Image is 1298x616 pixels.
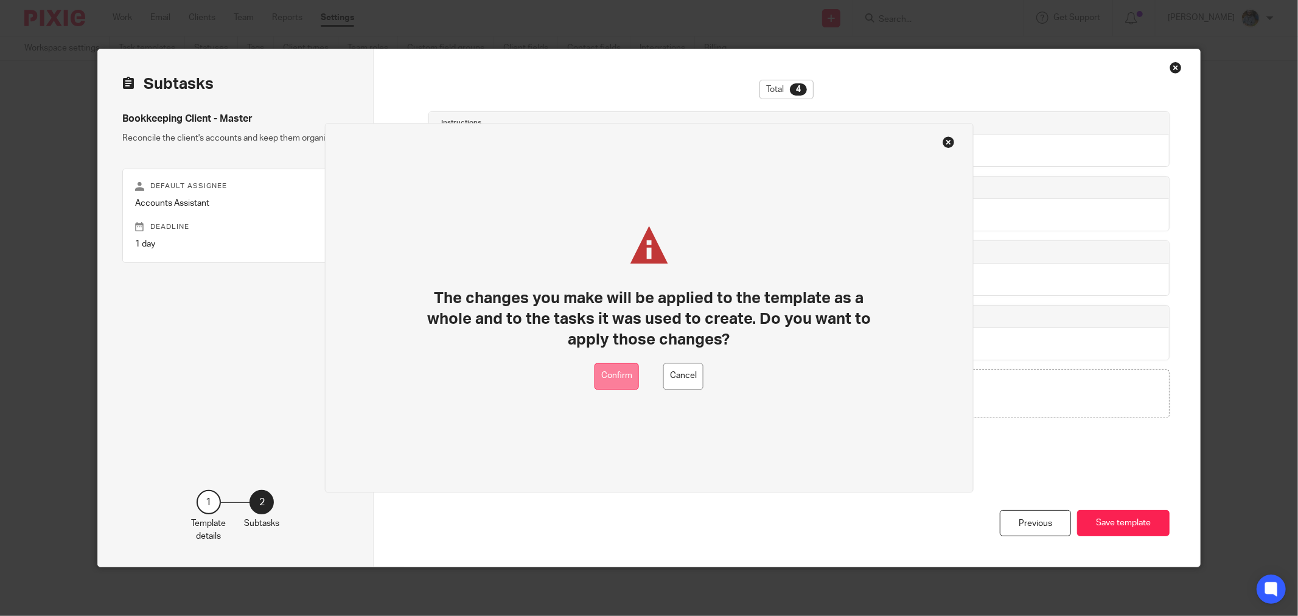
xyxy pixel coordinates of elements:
[122,74,214,94] h2: Subtasks
[197,490,221,514] div: 1
[122,113,349,125] h4: Bookkeeping Client - Master
[759,80,814,99] div: Total
[135,238,336,250] p: 1 day
[191,517,226,542] p: Template details
[135,181,336,191] p: Default assignee
[244,517,279,530] p: Subtasks
[441,118,481,128] h4: Instructions
[249,490,274,514] div: 2
[422,288,876,351] h1: The changes you make will be applied to the template as a whole and to the tasks it was used to c...
[595,363,639,390] button: Confirm
[1077,510,1170,536] button: Save template
[135,197,336,209] p: Accounts Assistant
[135,222,336,232] p: Deadline
[1000,510,1071,536] div: Previous
[663,363,703,390] button: Cancel
[122,132,349,144] p: Reconcile the client's accounts and keep them organised.
[790,83,807,96] div: 4
[1170,61,1182,74] div: Close this dialog window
